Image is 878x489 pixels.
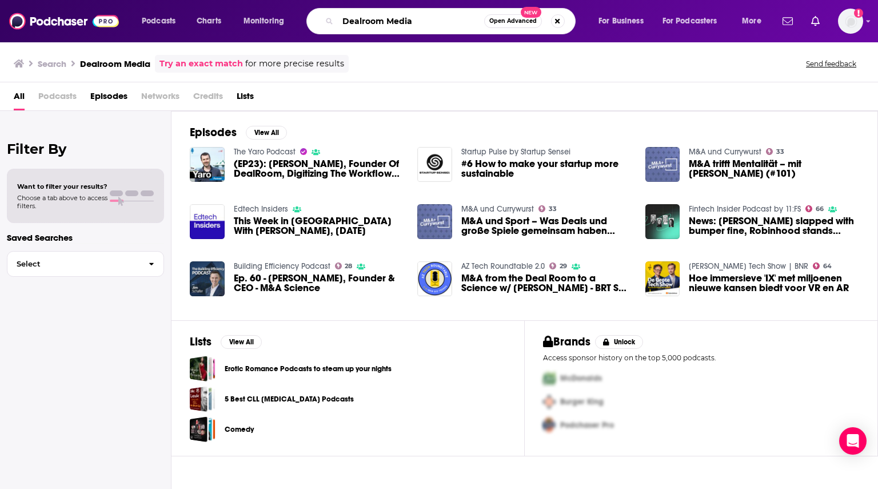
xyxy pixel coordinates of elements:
[598,13,644,29] span: For Business
[17,194,107,210] span: Choose a tab above to access filters.
[689,216,859,236] span: News: [PERSON_NAME] slapped with bumper fine, Robinhood stands strong on tokenisation, and will T...
[645,204,680,239] img: News: Monzo slapped with bumper fine, Robinhood stands strong on tokenisation, and will TSB vanis...
[190,416,215,442] span: Comedy
[317,8,586,34] div: Search podcasts, credits, & more...
[7,141,164,157] h2: Filter By
[560,373,602,383] span: McDonalds
[14,87,25,110] span: All
[244,13,284,29] span: Monitoring
[190,147,225,182] img: (EP23): Kison Patel, Founder Of DealRoom, Digitizing The Workflow For M&A Using SAAS
[38,87,77,110] span: Podcasts
[734,12,776,30] button: open menu
[663,13,717,29] span: For Podcasters
[461,204,534,214] a: M&A und Currywurst
[225,423,254,436] a: Comedy
[590,12,658,30] button: open menu
[234,204,288,214] a: Edtech Insiders
[543,335,590,349] h2: Brands
[461,216,632,236] a: M&A und Sport – Was Deals und große Spiele gemeinsam haben (#98)
[489,18,537,24] span: Open Advanced
[689,273,859,293] a: Hoe immersieve 'IX' met miljoenen nieuwe kansen biedt voor VR en AR
[461,261,545,271] a: AZ Tech Roundtable 2.0
[190,335,211,349] h2: Lists
[90,87,127,110] a: Episodes
[417,204,452,239] img: M&A und Sport – Was Deals und große Spiele gemeinsam haben (#98)
[190,335,262,349] a: ListsView All
[142,13,175,29] span: Podcasts
[9,10,119,32] img: Podchaser - Follow, Share and Rate Podcasts
[655,12,734,30] button: open menu
[417,261,452,296] img: M&A from the Deal Room to a Science w/ Kison Patel - BRT S03 EP09 (108) 2-27-2022
[742,13,761,29] span: More
[335,263,353,269] a: 28
[538,367,560,390] img: First Pro Logo
[689,204,801,214] a: Fintech Insider Podcast by 11:FS
[234,261,330,271] a: Building Efficiency Podcast
[689,159,859,178] span: M&A trifft Mentalität – mit [PERSON_NAME] (#101)
[560,264,567,269] span: 29
[245,57,344,70] span: for more precise results
[549,206,557,212] span: 33
[234,273,404,293] a: Ep. 60 - Kison Patel, Founder & CEO - M&A Science
[689,147,761,157] a: M&A und Currywurst
[7,251,164,277] button: Select
[813,263,832,269] a: 64
[234,216,404,236] a: This Week in Edtech With Ben Kornell, 2/11/22
[838,9,863,34] button: Show profile menu
[234,216,404,236] span: This Week in [GEOGRAPHIC_DATA] With [PERSON_NAME], [DATE]
[560,420,614,430] span: Podchaser Pro
[645,261,680,296] img: Hoe immersieve 'IX' met miljoenen nieuwe kansen biedt voor VR en AR
[461,159,632,178] a: #6 How to make your startup more sustainable
[521,7,541,18] span: New
[766,148,784,155] a: 33
[645,147,680,182] img: M&A trifft Mentalität – mit Raphael Schäfer (#101)
[234,159,404,178] a: (EP23): Kison Patel, Founder Of DealRoom, Digitizing The Workflow For M&A Using SAAS
[159,57,243,70] a: Try an exact match
[190,356,215,381] a: Erotic Romance Podcasts to steam up your nights
[80,58,150,69] h3: Dealroom Media
[7,232,164,243] p: Saved Searches
[484,14,542,28] button: Open AdvancedNew
[193,87,223,110] span: Credits
[807,11,824,31] a: Show notifications dropdown
[805,205,824,212] a: 66
[197,13,221,29] span: Charts
[595,335,644,349] button: Unlock
[38,58,66,69] h3: Search
[778,11,797,31] a: Show notifications dropdown
[234,159,404,178] span: (EP23): [PERSON_NAME], Founder Of DealRoom, Digitizing The Workflow For M&A Using SAAS
[538,414,560,437] img: Third Pro Logo
[237,87,254,110] a: Lists
[549,263,567,269] a: 29
[816,206,824,212] span: 66
[225,363,392,375] a: Erotic Romance Podcasts to steam up your nights
[190,386,215,412] a: 5 Best CLL Leukemia Podcasts
[190,125,287,140] a: EpisodesView All
[221,335,262,349] button: View All
[461,147,570,157] a: Startup Pulse by Startup Sensei
[560,397,604,407] span: Burger King
[190,261,225,296] img: Ep. 60 - Kison Patel, Founder & CEO - M&A Science
[838,9,863,34] span: Logged in as cmand-s
[246,126,287,140] button: View All
[776,149,784,154] span: 33
[461,273,632,293] a: M&A from the Deal Room to a Science w/ Kison Patel - BRT S03 EP09 (108) 2-27-2022
[236,12,299,30] button: open menu
[234,273,404,293] span: Ep. 60 - [PERSON_NAME], Founder & CEO - M&A Science
[538,390,560,414] img: Second Pro Logo
[417,147,452,182] img: #6 How to make your startup more sustainable
[839,427,867,455] div: Open Intercom Messenger
[225,393,354,405] a: 5 Best CLL [MEDICAL_DATA] Podcasts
